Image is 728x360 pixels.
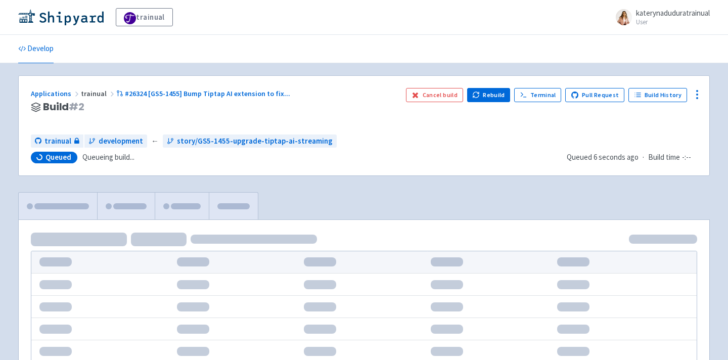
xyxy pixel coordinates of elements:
[43,101,84,113] span: Build
[406,88,463,102] button: Cancel build
[514,88,561,102] a: Terminal
[44,136,71,147] span: trainual
[69,100,84,114] span: # 2
[467,88,511,102] button: Rebuild
[177,136,333,147] span: story/GS5-1455-upgrade-tiptap-ai-streaming
[18,35,54,63] a: Develop
[99,136,143,147] span: development
[45,152,71,162] span: Queued
[567,152,697,163] div: ·
[565,88,624,102] a: Pull Request
[116,8,173,26] a: trainual
[636,8,710,18] span: katerynaduduratrainual
[125,89,290,98] span: #26324 [GS5-1455] Bump Tiptap AI extension to fix ...
[18,9,104,25] img: Shipyard logo
[151,136,159,147] span: ←
[682,152,691,163] span: -:--
[610,9,710,25] a: katerynaduduratrainual User
[116,89,292,98] a: #26324 [GS5-1455] Bump Tiptap AI extension to fix...
[84,134,147,148] a: development
[81,89,116,98] span: trainual
[82,152,134,163] span: Queueing build...
[628,88,687,102] a: Build History
[31,134,83,148] a: trainual
[31,89,81,98] a: Applications
[636,19,710,25] small: User
[594,152,639,162] time: 6 seconds ago
[163,134,337,148] a: story/GS5-1455-upgrade-tiptap-ai-streaming
[648,152,680,163] span: Build time
[567,152,639,162] span: Queued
